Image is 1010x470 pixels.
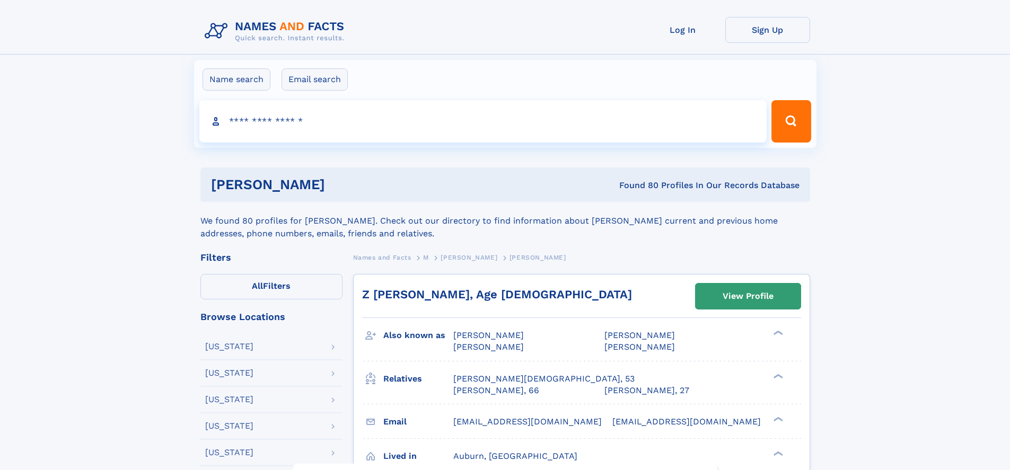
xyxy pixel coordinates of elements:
[205,395,253,404] div: [US_STATE]
[199,100,767,143] input: search input
[510,254,566,261] span: [PERSON_NAME]
[453,416,602,427] span: [EMAIL_ADDRESS][DOMAIN_NAME]
[252,281,263,291] span: All
[723,284,774,308] div: View Profile
[200,202,810,240] div: We found 80 profiles for [PERSON_NAME]. Check out our directory to find information about [PERSON...
[200,274,342,299] label: Filters
[612,416,761,427] span: [EMAIL_ADDRESS][DOMAIN_NAME]
[472,180,800,191] div: Found 80 Profiles In Our Records Database
[453,451,577,461] span: Auburn, [GEOGRAPHIC_DATA]
[604,385,689,396] a: [PERSON_NAME], 27
[640,17,725,43] a: Log In
[771,330,784,336] div: ❯
[200,253,342,262] div: Filters
[441,251,497,264] a: [PERSON_NAME]
[453,385,539,396] a: [PERSON_NAME], 66
[383,413,453,431] h3: Email
[205,342,253,351] div: [US_STATE]
[771,415,784,422] div: ❯
[423,251,429,264] a: M
[383,447,453,465] h3: Lived in
[604,342,675,352] span: [PERSON_NAME]
[383,326,453,344] h3: Also known as
[453,373,635,385] a: [PERSON_NAME][DEMOGRAPHIC_DATA], 53
[696,283,801,309] a: View Profile
[453,342,524,352] span: [PERSON_NAME]
[604,330,675,340] span: [PERSON_NAME]
[200,312,342,322] div: Browse Locations
[200,17,353,46] img: Logo Names and Facts
[423,254,429,261] span: M
[353,251,411,264] a: Names and Facts
[453,330,524,340] span: [PERSON_NAME]
[383,370,453,388] h3: Relatives
[211,178,472,191] h1: [PERSON_NAME]
[441,254,497,261] span: [PERSON_NAME]
[203,68,270,91] label: Name search
[771,373,784,379] div: ❯
[362,288,632,301] a: Z [PERSON_NAME], Age [DEMOGRAPHIC_DATA]
[725,17,810,43] a: Sign Up
[205,422,253,430] div: [US_STATE]
[205,448,253,457] div: [US_STATE]
[771,450,784,457] div: ❯
[282,68,348,91] label: Email search
[205,369,253,377] div: [US_STATE]
[771,100,811,143] button: Search Button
